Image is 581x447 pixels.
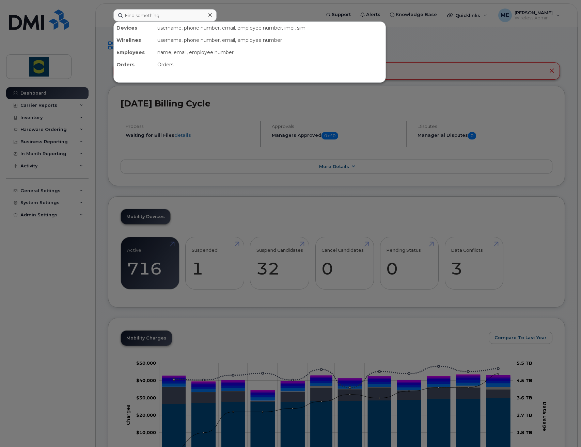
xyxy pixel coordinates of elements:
div: Orders [155,59,386,71]
div: username, phone number, email, employee number [155,34,386,46]
div: Orders [114,59,155,71]
div: Devices [114,22,155,34]
div: username, phone number, email, employee number, imei, sim [155,22,386,34]
div: Employees [114,46,155,59]
div: name, email, employee number [155,46,386,59]
div: Wirelines [114,34,155,46]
